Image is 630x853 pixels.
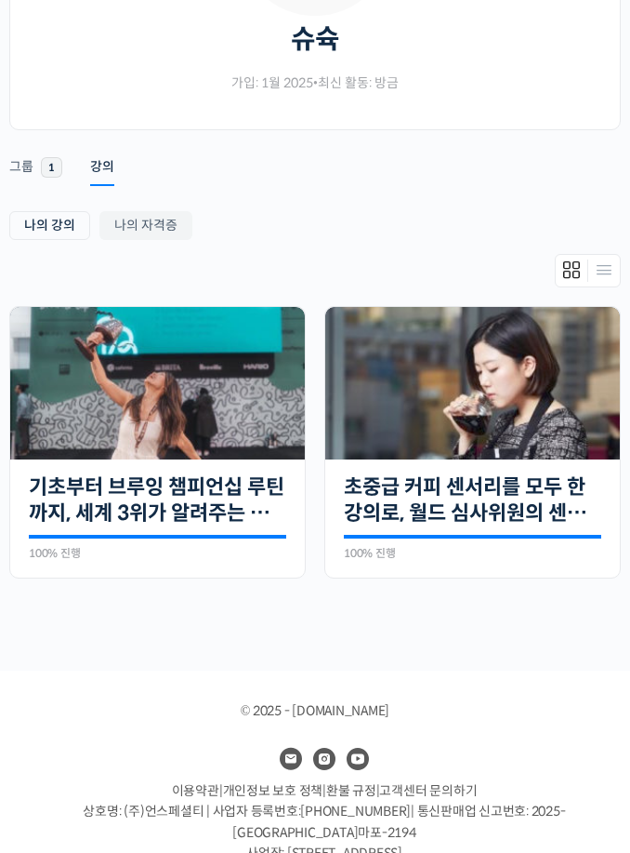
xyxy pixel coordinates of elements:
[344,548,601,559] div: 100% 진행
[9,211,90,240] a: 나의 강의
[9,135,62,182] a: 그룹 1
[59,618,70,633] span: 홈
[379,782,477,799] span: 고객센터 문의하기
[241,699,389,724] div: © 2025 - [DOMAIN_NAME]
[240,590,357,636] a: 설정
[99,211,192,240] a: 나의 자격증
[6,590,123,636] a: 홈
[344,474,601,526] a: 초중급 커피 센서리를 모두 한 강의로, 월드 심사위원의 센서리 클래스
[9,135,621,181] nav: Primary menu
[326,782,376,799] a: 환불 규정
[29,548,286,559] div: 100% 진행
[41,157,62,178] span: 1
[313,74,318,91] span: •
[223,782,323,799] a: 개인정보 보호 정책
[170,619,192,633] span: 대화
[9,211,621,245] nav: Sub Menu
[9,158,33,186] div: 그룹
[90,158,114,186] div: 강의
[90,135,114,181] a: 강의
[172,782,219,799] a: 이용약관
[555,254,621,287] div: Members directory secondary navigation
[29,23,601,56] h2: 슈슉
[287,618,309,633] span: 설정
[29,474,286,526] a: 기초부터 브루잉 챔피언십 루틴까지, 세계 3위가 알려주는 핸드드립의 모든 것
[123,590,240,636] a: 대화
[300,803,411,820] a: [PHONE_NUMBER]
[29,74,601,92] div: 가입: 1월 2025 최신 활동: 방금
